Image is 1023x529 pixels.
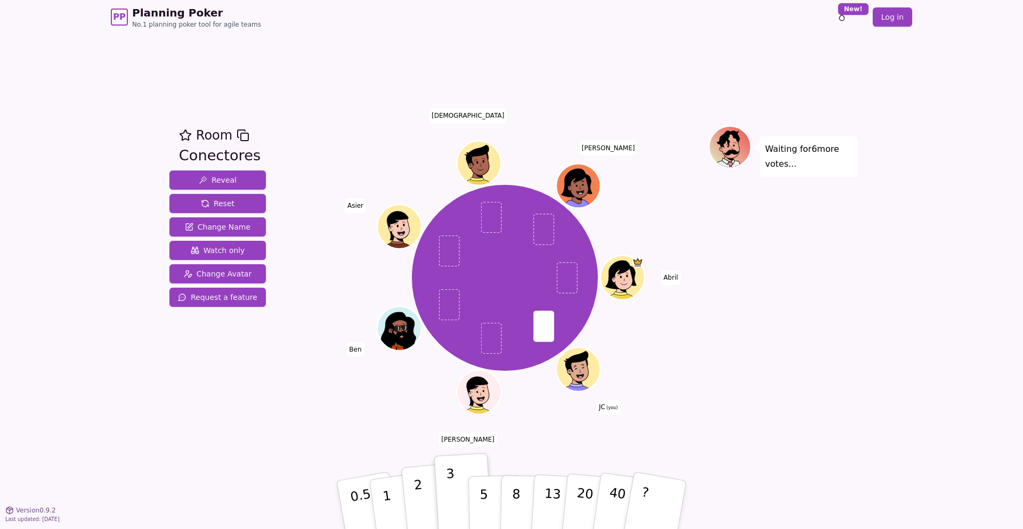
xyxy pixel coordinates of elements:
span: Planning Poker [132,5,261,20]
button: Request a feature [169,288,266,307]
span: PP [113,11,125,23]
button: Reset [169,194,266,213]
span: Reset [201,198,234,209]
span: Reveal [199,175,237,185]
span: Room [196,126,232,145]
button: Reveal [169,170,266,190]
button: Change Name [169,217,266,237]
span: No.1 planning poker tool for agile teams [132,20,261,29]
button: Click to change your avatar [557,349,599,390]
button: New! [832,7,851,27]
span: Request a feature [178,292,257,303]
span: Click to change your name [429,109,507,124]
div: Conectores [179,145,261,167]
span: Change Name [185,222,250,232]
span: Click to change your name [345,198,366,213]
span: Version 0.9.2 [16,506,56,515]
span: Click to change your name [596,400,620,415]
button: Watch only [169,241,266,260]
span: Click to change your name [346,342,364,357]
p: Waiting for 6 more votes... [765,142,852,172]
button: Version0.9.2 [5,506,56,515]
span: (you) [605,406,618,411]
p: 3 [446,466,458,524]
span: Click to change your name [661,270,680,285]
span: Click to change your name [439,432,497,447]
a: Log in [873,7,912,27]
a: PPPlanning PokerNo.1 planning poker tool for agile teams [111,5,261,29]
div: New! [838,3,868,15]
button: Add as favourite [179,126,192,145]
span: Watch only [191,245,245,256]
span: Abril is the host [632,257,643,268]
span: Click to change your name [579,141,638,156]
span: Last updated: [DATE] [5,516,60,522]
button: Change Avatar [169,264,266,283]
span: Change Avatar [184,268,252,279]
